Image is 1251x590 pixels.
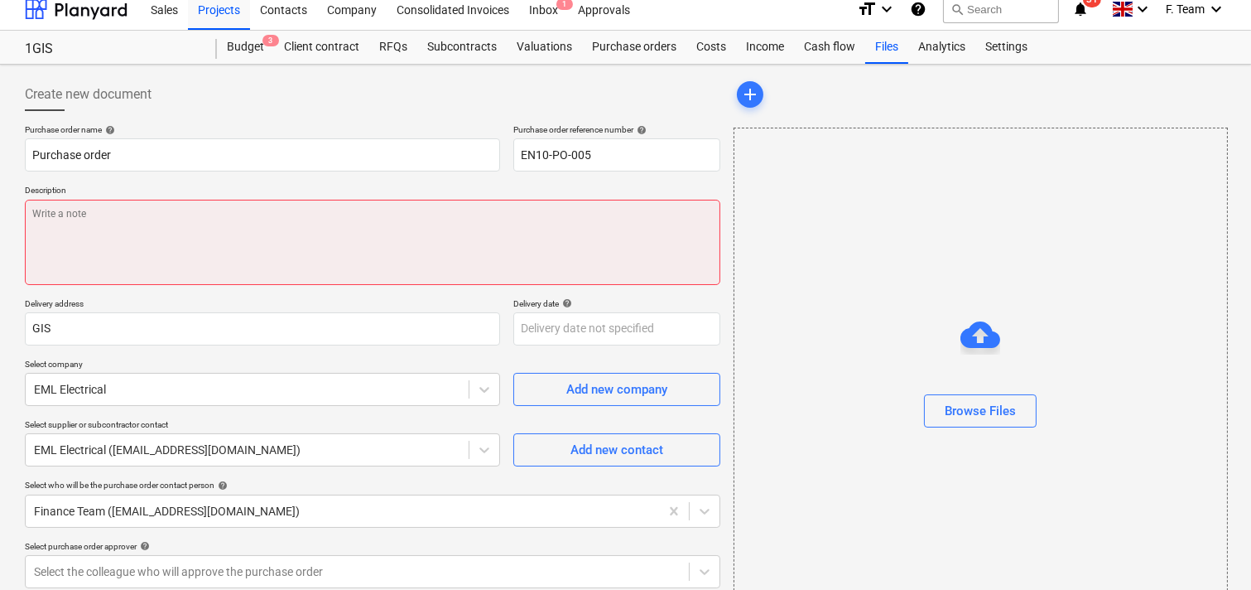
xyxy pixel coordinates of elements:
a: Valuations [507,31,582,64]
span: search [950,2,964,16]
input: Delivery address [25,312,500,346]
span: help [102,125,115,135]
span: F. Team [1166,2,1205,16]
a: Purchase orders [582,31,686,64]
a: Subcontracts [417,31,507,64]
a: Cash flow [794,31,865,64]
a: Client contract [274,31,369,64]
div: Add new contact [570,439,663,461]
button: Browse Files [924,394,1037,428]
a: RFQs [369,31,417,64]
p: Delivery address [25,298,500,312]
span: help [137,541,150,551]
span: help [559,298,572,308]
input: Reference number [513,138,720,172]
a: Settings [975,31,1037,64]
input: Delivery date not specified [513,312,720,346]
div: Select purchase order approver [25,541,720,552]
span: 3 [262,35,279,46]
a: Income [736,31,794,64]
span: help [633,125,647,135]
p: Select company [25,359,500,373]
div: Select who will be the purchase order contact person [25,480,720,491]
a: Files [865,31,908,64]
div: Purchase order reference number [513,124,720,135]
div: Delivery date [513,298,720,309]
div: Budget [217,31,274,64]
span: add [740,85,760,104]
a: Analytics [908,31,975,64]
input: Document name [25,138,500,172]
span: help [214,481,228,491]
a: Costs [686,31,736,64]
p: Description [25,185,720,199]
a: Budget3 [217,31,274,64]
p: Select supplier or subcontractor contact [25,419,500,433]
iframe: Chat Widget [1168,510,1251,590]
div: Purchase order name [25,124,500,135]
div: 1GIS [25,41,197,58]
button: Add new company [513,373,720,406]
div: Browse Files [945,400,1016,422]
button: Add new contact [513,433,720,467]
div: Add new company [566,379,667,400]
span: Create new document [25,85,152,104]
